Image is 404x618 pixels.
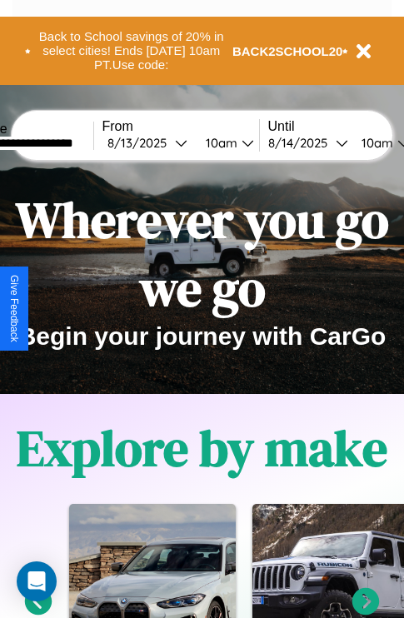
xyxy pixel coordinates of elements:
h1: Explore by make [17,414,387,482]
label: From [102,119,259,134]
div: 10am [197,135,242,151]
button: 8/13/2025 [102,134,192,152]
div: Give Feedback [8,275,20,342]
b: BACK2SCHOOL20 [232,44,343,58]
div: 10am [353,135,397,151]
div: 8 / 14 / 2025 [268,135,336,151]
button: Back to School savings of 20% in select cities! Ends [DATE] 10am PT.Use code: [31,25,232,77]
div: 8 / 13 / 2025 [107,135,175,151]
div: Open Intercom Messenger [17,561,57,601]
button: 10am [192,134,259,152]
